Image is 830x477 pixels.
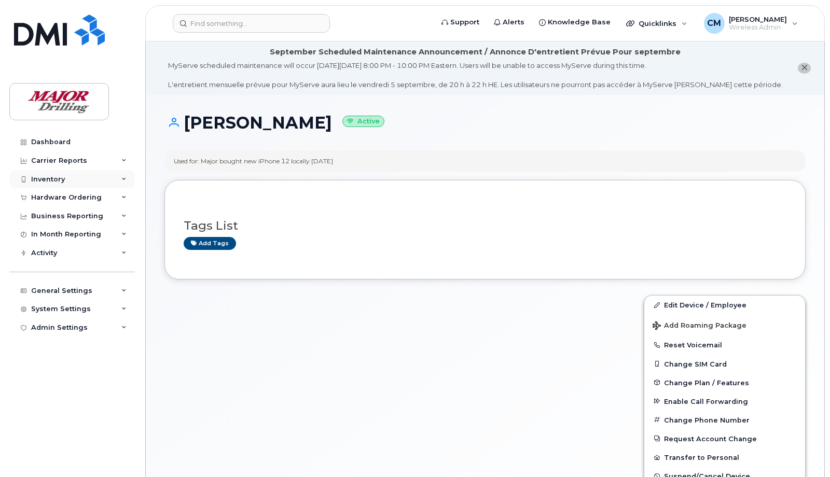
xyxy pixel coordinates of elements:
span: Add Roaming Package [653,321,746,331]
button: Request Account Change [644,429,805,448]
h3: Tags List [184,219,786,232]
div: MyServe scheduled maintenance will occur [DATE][DATE] 8:00 PM - 10:00 PM Eastern. Users will be u... [168,61,783,90]
span: Change Plan / Features [664,378,749,386]
button: Transfer to Personal [644,448,805,467]
div: Used for: Major bought new iPhone 12 locally [DATE] [174,157,333,165]
button: Enable Call Forwarding [644,392,805,411]
button: Add Roaming Package [644,314,805,335]
button: Reset Voicemail [644,335,805,354]
a: Edit Device / Employee [644,296,805,314]
small: Active [342,116,384,128]
button: Change Plan / Features [644,373,805,392]
button: Change SIM Card [644,355,805,373]
span: Enable Call Forwarding [664,397,748,405]
a: Add tags [184,237,236,250]
h1: [PERSON_NAME] [164,114,806,132]
button: Change Phone Number [644,411,805,429]
button: close notification [798,63,811,74]
div: September Scheduled Maintenance Announcement / Annonce D'entretient Prévue Pour septembre [270,47,681,58]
